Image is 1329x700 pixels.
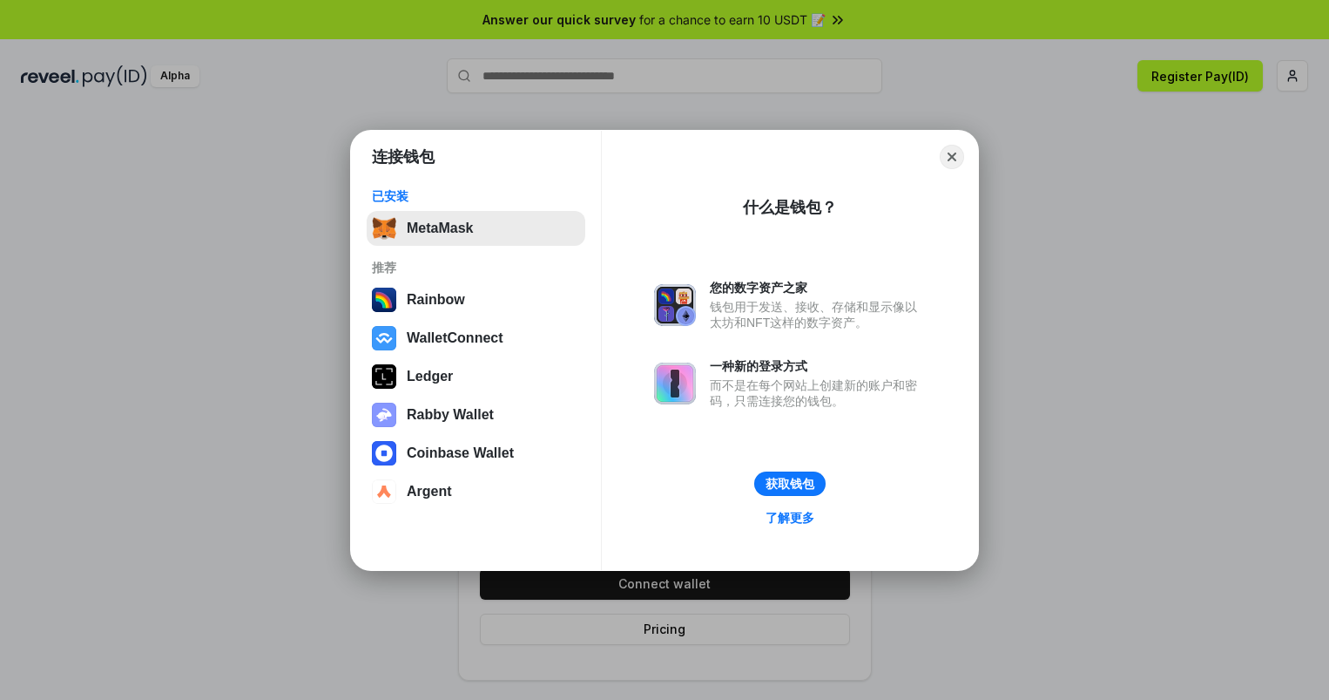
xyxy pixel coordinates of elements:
button: Coinbase Wallet [367,436,585,471]
div: Coinbase Wallet [407,445,514,461]
div: 获取钱包 [766,476,814,492]
div: Rabby Wallet [407,407,494,423]
div: 已安装 [372,188,580,204]
button: 获取钱包 [754,472,826,496]
a: 了解更多 [755,506,825,529]
div: 而不是在每个网站上创建新的账户和密码，只需连接您的钱包。 [710,377,926,409]
div: 了解更多 [766,510,814,526]
h1: 连接钱包 [372,146,435,167]
div: MetaMask [407,221,473,236]
div: 您的数字资产之家 [710,280,926,296]
img: svg+xml,%3Csvg%20xmlns%3D%22http%3A%2F%2Fwww.w3.org%2F2000%2Fsvg%22%20width%3D%2228%22%20height%3... [372,364,396,389]
div: WalletConnect [407,330,503,346]
img: svg+xml,%3Csvg%20width%3D%22120%22%20height%3D%22120%22%20viewBox%3D%220%200%20120%20120%22%20fil... [372,288,396,312]
img: svg+xml,%3Csvg%20width%3D%2228%22%20height%3D%2228%22%20viewBox%3D%220%200%2028%2028%22%20fill%3D... [372,479,396,504]
div: Rainbow [407,292,465,308]
button: Ledger [367,359,585,394]
button: Rainbow [367,282,585,317]
div: Argent [407,484,452,500]
button: Rabby Wallet [367,398,585,432]
button: Argent [367,474,585,509]
button: MetaMask [367,211,585,246]
img: svg+xml,%3Csvg%20xmlns%3D%22http%3A%2F%2Fwww.w3.org%2F2000%2Fsvg%22%20fill%3D%22none%22%20viewBox... [372,403,396,427]
div: 推荐 [372,260,580,275]
div: 什么是钱包？ [743,197,837,218]
img: svg+xml,%3Csvg%20fill%3D%22none%22%20height%3D%2233%22%20viewBox%3D%220%200%2035%2033%22%20width%... [372,216,396,241]
button: WalletConnect [367,321,585,356]
img: svg+xml,%3Csvg%20xmlns%3D%22http%3A%2F%2Fwww.w3.org%2F2000%2Fsvg%22%20fill%3D%22none%22%20viewBox... [654,363,696,404]
img: svg+xml,%3Csvg%20width%3D%2228%22%20height%3D%2228%22%20viewBox%3D%220%200%2028%2028%22%20fill%3D... [372,326,396,350]
div: 一种新的登录方式 [710,358,926,374]
div: Ledger [407,369,453,384]
button: Close [940,145,964,169]
div: 钱包用于发送、接收、存储和显示像以太坊和NFT这样的数字资产。 [710,299,926,330]
img: svg+xml,%3Csvg%20xmlns%3D%22http%3A%2F%2Fwww.w3.org%2F2000%2Fsvg%22%20fill%3D%22none%22%20viewBox... [654,284,696,326]
img: svg+xml,%3Csvg%20width%3D%2228%22%20height%3D%2228%22%20viewBox%3D%220%200%2028%2028%22%20fill%3D... [372,441,396,466]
